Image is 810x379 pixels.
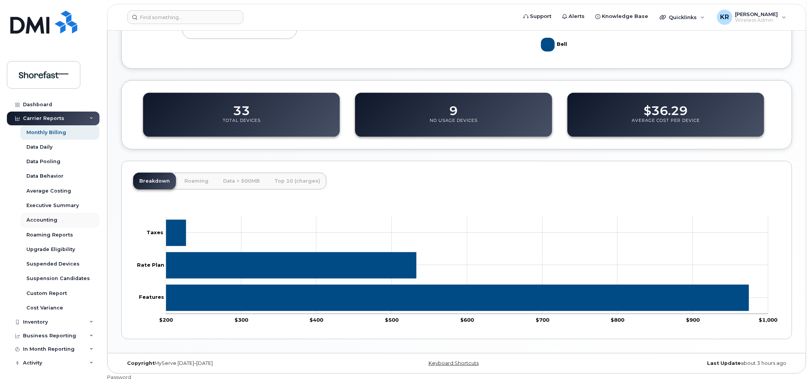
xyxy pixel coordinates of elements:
span: [PERSON_NAME] [735,11,778,17]
g: Bell [541,35,569,55]
span: Support [530,13,551,20]
a: Roaming [178,173,215,189]
tspan: Taxes [147,229,163,235]
tspan: $200 [159,317,173,323]
g: Legend [541,35,569,55]
a: Support [518,9,557,24]
tspan: $500 [385,317,399,323]
a: Breakdown [133,173,176,189]
span: KR [720,13,729,22]
p: Average Cost Per Device [632,118,700,131]
tspan: $1,000 [759,317,777,323]
tspan: Features [139,294,164,300]
strong: Last Update [707,360,741,366]
a: Top 10 (charges) [268,173,326,189]
div: Quicklinks [654,10,710,25]
a: Knowledge Base [590,9,654,24]
dd: 33 [233,96,250,118]
div: about 3 hours ago [569,360,792,366]
tspan: Rate Plan [137,262,164,268]
input: Find something... [127,10,243,24]
tspan: $400 [310,317,323,323]
tspan: $800 [611,317,624,323]
tspan: $600 [460,317,474,323]
tspan: $300 [234,317,248,323]
tspan: $900 [686,317,700,323]
dd: 9 [449,96,458,118]
a: Keyboard Shortcuts [429,360,479,366]
span: Quicklinks [669,14,697,20]
g: Series [166,220,749,311]
div: MyServe [DATE]–[DATE] [121,360,345,366]
span: Knowledge Base [602,13,648,20]
a: Alerts [557,9,590,24]
span: Wireless Admin [735,17,778,23]
g: Chart [17,217,777,323]
strong: Copyright [127,360,155,366]
span: Alerts [569,13,585,20]
p: No Usage Devices [430,118,478,131]
tspan: $700 [535,317,549,323]
p: Total Devices [223,118,261,131]
a: Data > 500MB [217,173,266,189]
dd: $36.29 [644,96,688,118]
div: Kyle Roberts [712,10,792,25]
